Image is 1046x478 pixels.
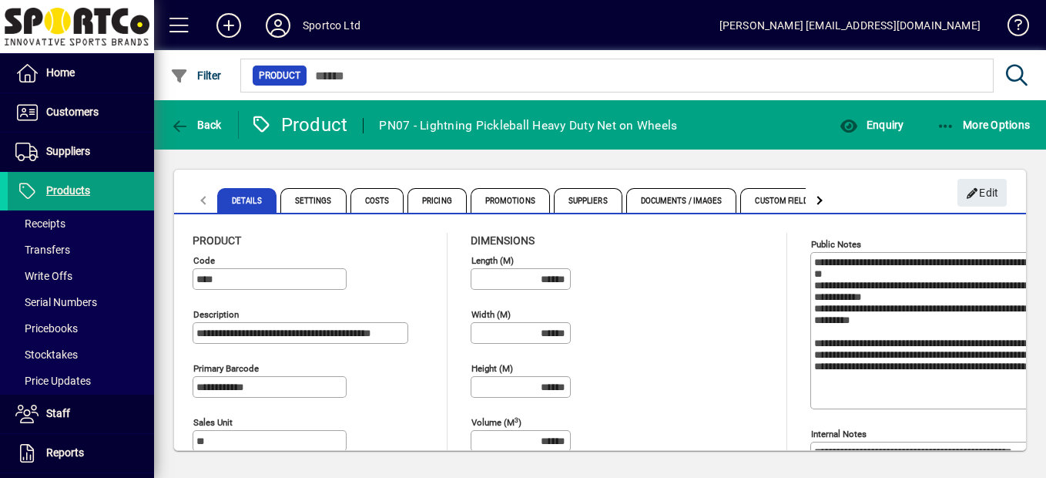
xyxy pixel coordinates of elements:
span: Pricing [407,188,467,213]
span: Write Offs [15,270,72,282]
a: Staff [8,395,154,433]
div: [PERSON_NAME] [EMAIL_ADDRESS][DOMAIN_NAME] [719,13,981,38]
button: Add [204,12,253,39]
span: Serial Numbers [15,296,97,308]
span: Products [46,184,90,197]
span: Details [217,188,277,213]
span: Staff [46,407,70,419]
button: More Options [933,111,1034,139]
mat-label: Length (m) [471,255,514,266]
span: Suppliers [554,188,622,213]
a: Reports [8,434,154,473]
mat-label: Volume (m ) [471,417,521,428]
a: Customers [8,93,154,132]
span: Costs [350,188,404,213]
span: Reports [46,446,84,459]
span: Filter [170,69,222,82]
mat-label: Public Notes [811,239,861,250]
span: Settings [280,188,347,213]
span: Documents / Images [626,188,737,213]
a: Receipts [8,210,154,237]
span: Receipts [15,217,65,230]
span: Home [46,66,75,79]
mat-label: Sales unit [193,417,233,428]
button: Filter [166,62,226,89]
div: Sportco Ltd [303,13,360,38]
a: Transfers [8,237,154,263]
app-page-header-button: Back [154,111,239,139]
a: Pricebooks [8,315,154,342]
span: Edit [966,180,999,206]
a: Suppliers [8,133,154,171]
span: Promotions [471,188,550,213]
a: Stocktakes [8,342,154,368]
sup: 3 [515,416,518,423]
span: Customers [46,106,99,118]
span: Suppliers [46,145,90,157]
span: Transfers [15,244,70,256]
button: Enquiry [836,111,907,139]
span: Back [170,119,222,131]
mat-label: Description [193,309,239,320]
span: Enquiry [840,119,904,131]
button: Back [166,111,226,139]
a: Knowledge Base [996,3,1027,53]
mat-label: Primary barcode [193,363,259,374]
mat-label: Code [193,255,215,266]
mat-label: Internal Notes [811,429,867,439]
a: Serial Numbers [8,289,154,315]
span: More Options [937,119,1031,131]
span: Price Updates [15,375,91,387]
a: Price Updates [8,368,154,394]
div: PN07 - Lightning Pickleball Heavy Duty Net on Wheels [379,113,677,138]
div: Product [250,113,348,137]
button: Edit [957,179,1007,207]
mat-label: Width (m) [471,309,511,320]
span: Stocktakes [15,348,78,361]
button: Profile [253,12,303,39]
span: Custom Fields [740,188,826,213]
span: Pricebooks [15,322,78,335]
a: Home [8,54,154,93]
mat-label: Height (m) [471,363,513,374]
span: Product [259,68,300,83]
span: Product [193,234,241,247]
span: Dimensions [471,234,535,247]
a: Write Offs [8,263,154,289]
